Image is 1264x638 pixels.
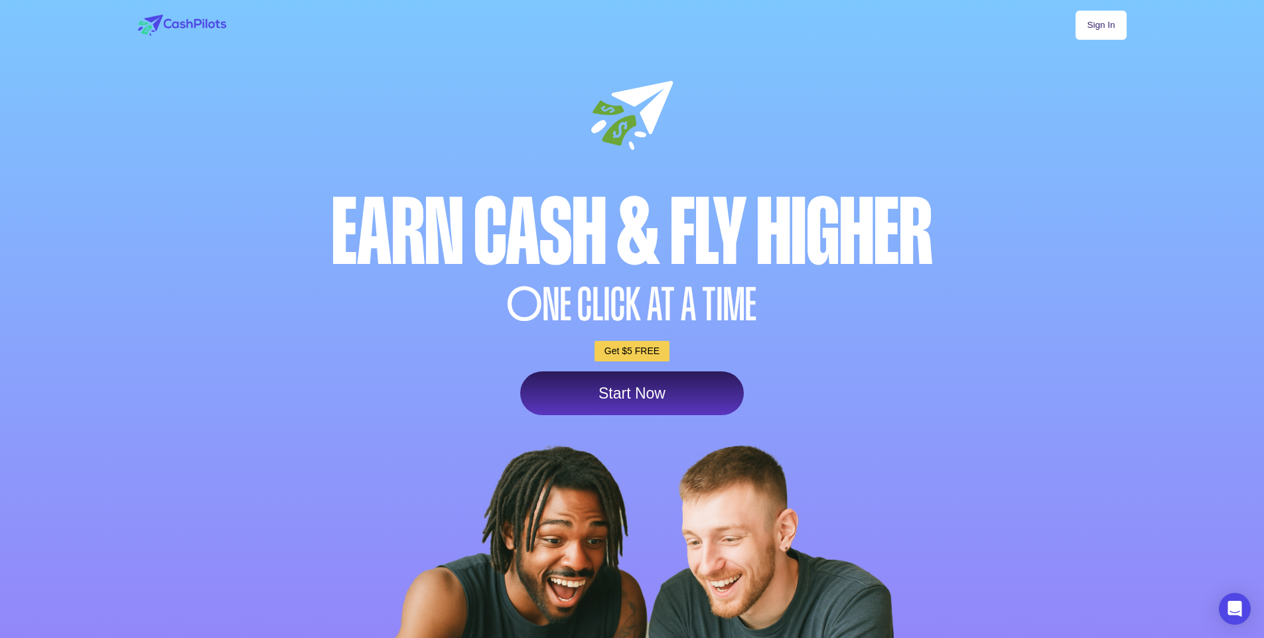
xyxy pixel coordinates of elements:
span: O [507,282,543,328]
a: Get $5 FREE [595,341,669,361]
img: logo [138,15,226,36]
a: Sign In [1076,11,1126,40]
a: Start Now [520,371,744,415]
div: Open Intercom Messenger [1219,593,1251,625]
div: NE CLICK AT A TIME [135,282,1130,328]
div: Earn Cash & Fly higher [135,186,1130,279]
